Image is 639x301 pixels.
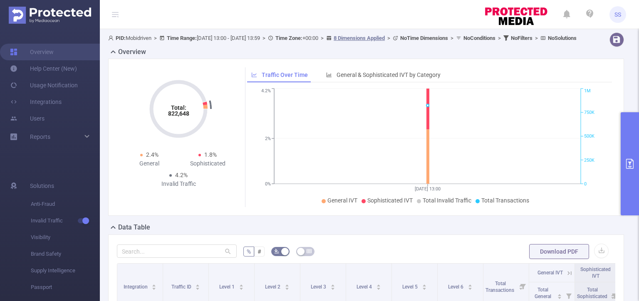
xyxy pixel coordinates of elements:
[195,283,200,288] div: Sort
[239,283,243,286] i: icon: caret-up
[511,35,532,41] b: No Filters
[117,244,237,258] input: Search...
[557,293,562,295] i: icon: caret-up
[261,89,271,94] tspan: 4.2%
[152,286,156,289] i: icon: caret-down
[171,284,193,290] span: Traffic ID
[330,283,335,288] div: Sort
[285,286,289,289] i: icon: caret-down
[239,283,244,288] div: Sort
[196,286,200,289] i: icon: caret-down
[584,110,594,115] tspan: 750K
[367,197,413,204] span: Sophisticated IVT
[330,283,335,286] i: icon: caret-up
[31,229,100,246] span: Visibility
[529,244,589,259] button: Download PDF
[116,35,126,41] b: PID:
[30,128,50,145] a: Reports
[151,283,156,288] div: Sort
[118,222,150,232] h2: Data Table
[318,35,326,41] span: >
[151,35,159,41] span: >
[584,89,591,94] tspan: 1M
[152,283,156,286] i: icon: caret-up
[532,35,540,41] span: >
[376,286,381,289] i: icon: caret-down
[584,134,594,139] tspan: 500K
[468,283,473,288] div: Sort
[285,283,289,286] i: icon: caret-up
[422,283,426,286] i: icon: caret-up
[124,284,149,290] span: Integration
[31,212,100,229] span: Invalid Traffic
[326,72,332,78] i: icon: bar-chart
[10,77,78,94] a: Usage Notification
[463,35,495,41] b: No Conditions
[422,283,427,288] div: Sort
[274,249,279,254] i: icon: bg-colors
[260,35,268,41] span: >
[120,159,178,168] div: General
[108,35,116,41] i: icon: user
[557,293,562,298] div: Sort
[376,283,381,286] i: icon: caret-up
[196,283,200,286] i: icon: caret-up
[385,35,393,41] span: >
[448,35,456,41] span: >
[495,35,503,41] span: >
[614,6,621,23] span: SS
[10,110,45,127] a: Users
[327,197,357,204] span: General IVT
[167,35,197,41] b: Time Range:
[9,7,91,24] img: Protected Media
[584,181,587,187] tspan: 0
[175,172,188,178] span: 4.2%
[10,94,62,110] a: Integrations
[262,72,308,78] span: Traffic Over Time
[285,283,290,288] div: Sort
[239,286,243,289] i: icon: caret-down
[275,35,302,41] b: Time Zone:
[311,284,327,290] span: Level 3
[580,266,611,279] span: Sophisticated IVT
[557,296,562,298] i: icon: caret-down
[146,151,159,158] span: 2.4%
[10,60,77,77] a: Help Center (New)
[481,197,529,204] span: Total Transactions
[376,283,381,288] div: Sort
[258,248,261,255] span: #
[357,284,373,290] span: Level 4
[334,35,385,41] u: 8 Dimensions Applied
[30,178,54,194] span: Solutions
[415,186,441,192] tspan: [DATE] 13:00
[118,47,146,57] h2: Overview
[422,286,426,289] i: icon: caret-down
[31,262,100,279] span: Supply Intelligence
[402,284,419,290] span: Level 5
[171,104,186,111] tspan: Total:
[423,197,471,204] span: Total Invalid Traffic
[247,248,251,255] span: %
[448,284,465,290] span: Level 6
[468,283,472,286] i: icon: caret-up
[337,72,441,78] span: General & Sophisticated IVT by Category
[330,286,335,289] i: icon: caret-down
[537,270,563,276] span: General IVT
[204,151,217,158] span: 1.8%
[307,249,312,254] i: icon: table
[31,279,100,296] span: Passport
[265,284,282,290] span: Level 2
[548,35,577,41] b: No Solutions
[251,72,257,78] i: icon: line-chart
[265,181,271,187] tspan: 0%
[485,281,515,293] span: Total Transactions
[219,284,236,290] span: Level 1
[149,180,208,188] div: Invalid Traffic
[108,35,577,41] span: Mobidriven [DATE] 13:00 - [DATE] 13:59 +00:00
[584,158,594,163] tspan: 250K
[468,286,472,289] i: icon: caret-down
[265,136,271,141] tspan: 2%
[178,159,237,168] div: Sophisticated
[31,246,100,262] span: Brand Safety
[31,196,100,212] span: Anti-Fraud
